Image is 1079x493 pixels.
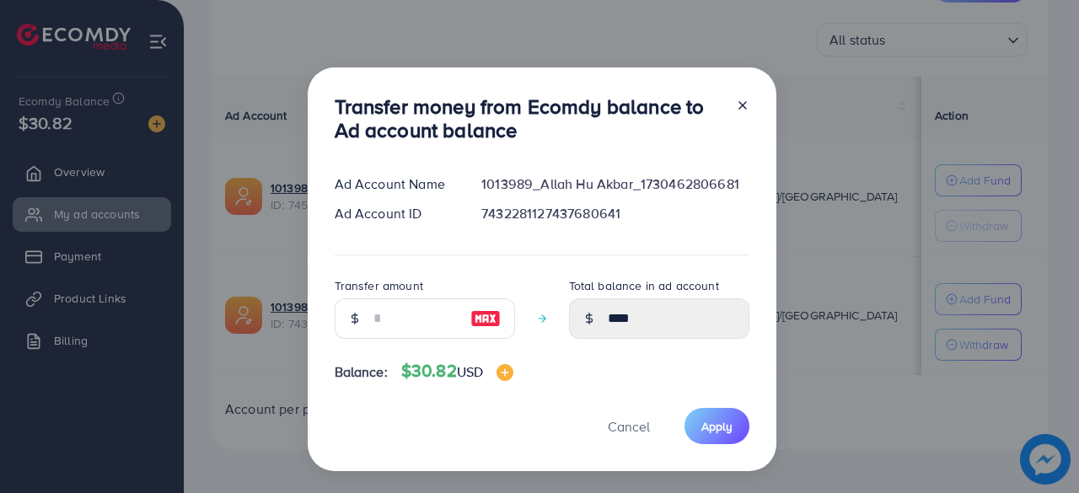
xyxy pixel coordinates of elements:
span: Balance: [335,362,388,382]
div: Ad Account ID [321,204,469,223]
img: image [470,308,501,329]
img: image [497,364,513,381]
label: Transfer amount [335,277,423,294]
div: 7432281127437680641 [468,204,762,223]
span: USD [457,362,483,381]
button: Cancel [587,408,671,444]
div: Ad Account Name [321,174,469,194]
h3: Transfer money from Ecomdy balance to Ad account balance [335,94,722,143]
span: Cancel [608,417,650,436]
label: Total balance in ad account [569,277,719,294]
span: Apply [701,418,733,435]
div: 1013989_Allah Hu Akbar_1730462806681 [468,174,762,194]
button: Apply [684,408,749,444]
h4: $30.82 [401,361,513,382]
